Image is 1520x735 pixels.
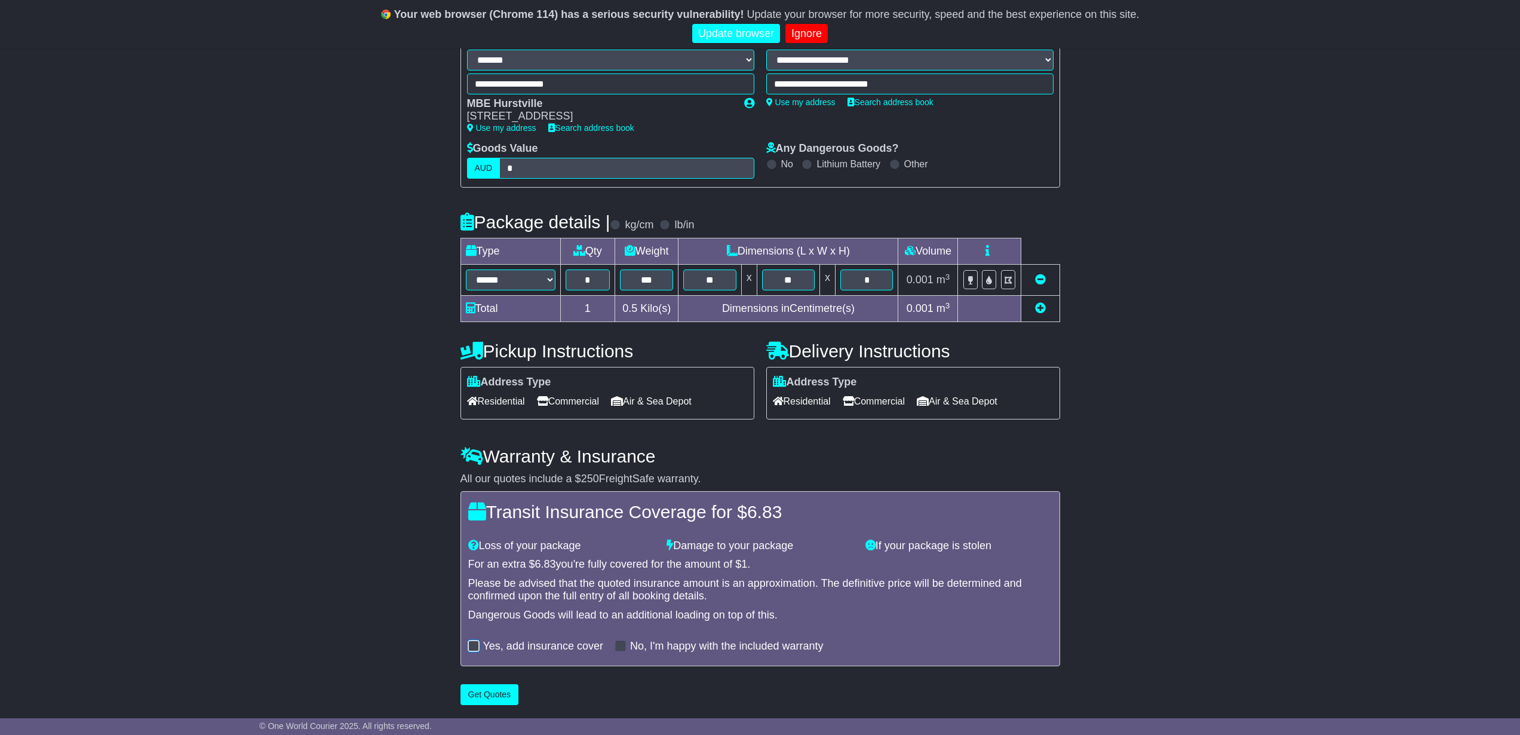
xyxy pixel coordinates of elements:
div: Damage to your package [661,540,859,553]
label: kg/cm [625,219,653,232]
sup: 3 [945,301,950,310]
button: Get Quotes [460,684,519,705]
div: For an extra $ you're fully covered for the amount of $ . [468,558,1052,571]
td: x [820,265,836,296]
label: Other [904,158,928,170]
span: Residential [773,392,831,411]
span: 250 [581,473,599,485]
label: AUD [467,158,500,179]
a: Use my address [467,123,536,133]
label: Lithium Battery [816,158,880,170]
a: Search address book [847,97,934,107]
label: No, I'm happy with the included warranty [630,640,824,653]
div: MBE Hurstville [467,97,732,111]
b: Your web browser (Chrome 114) has a serious security vulnerability! [394,8,744,20]
span: m [936,274,950,286]
td: Type [460,238,560,265]
a: Ignore [785,24,828,44]
span: © One World Courier 2025. All rights reserved. [259,721,432,731]
label: Any Dangerous Goods? [766,142,899,155]
span: 0.001 [907,274,934,286]
span: Air & Sea Depot [917,392,997,411]
span: 6.83 [747,502,782,522]
td: 1 [560,296,615,322]
div: Please be advised that the quoted insurance amount is an approximation. The definitive price will... [468,577,1052,603]
td: Weight [615,238,678,265]
label: Address Type [467,376,551,389]
label: Goods Value [467,142,538,155]
h4: Package details | [460,212,610,232]
div: Loss of your package [462,540,661,553]
label: Address Type [773,376,857,389]
label: Yes, add insurance cover [483,640,603,653]
div: [STREET_ADDRESS] [467,110,732,123]
div: If your package is stolen [859,540,1058,553]
span: Commercial [843,392,905,411]
a: Remove this item [1035,274,1046,286]
a: Use my address [766,97,836,107]
span: 0.5 [622,302,637,314]
label: No [781,158,793,170]
span: Update your browser for more security, speed and the best experience on this site. [747,8,1139,20]
td: Dimensions (L x W x H) [678,238,898,265]
span: Residential [467,392,525,411]
span: 6.83 [535,558,556,570]
span: Air & Sea Depot [611,392,692,411]
div: All our quotes include a $ FreightSafe warranty. [460,473,1060,486]
h4: Transit Insurance Coverage for $ [468,502,1052,522]
span: Commercial [537,392,599,411]
div: Dangerous Goods will lead to an additional loading on top of this. [468,609,1052,622]
td: Total [460,296,560,322]
a: Update browser [692,24,780,44]
td: x [741,265,757,296]
td: Kilo(s) [615,296,678,322]
td: Qty [560,238,615,265]
td: Volume [898,238,958,265]
a: Add new item [1035,302,1046,314]
span: m [936,302,950,314]
h4: Delivery Instructions [766,341,1060,361]
sup: 3 [945,272,950,281]
a: Search address book [548,123,634,133]
span: 0.001 [907,302,934,314]
td: Dimensions in Centimetre(s) [678,296,898,322]
h4: Pickup Instructions [460,341,754,361]
label: lb/in [674,219,694,232]
h4: Warranty & Insurance [460,446,1060,466]
span: 1 [741,558,747,570]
